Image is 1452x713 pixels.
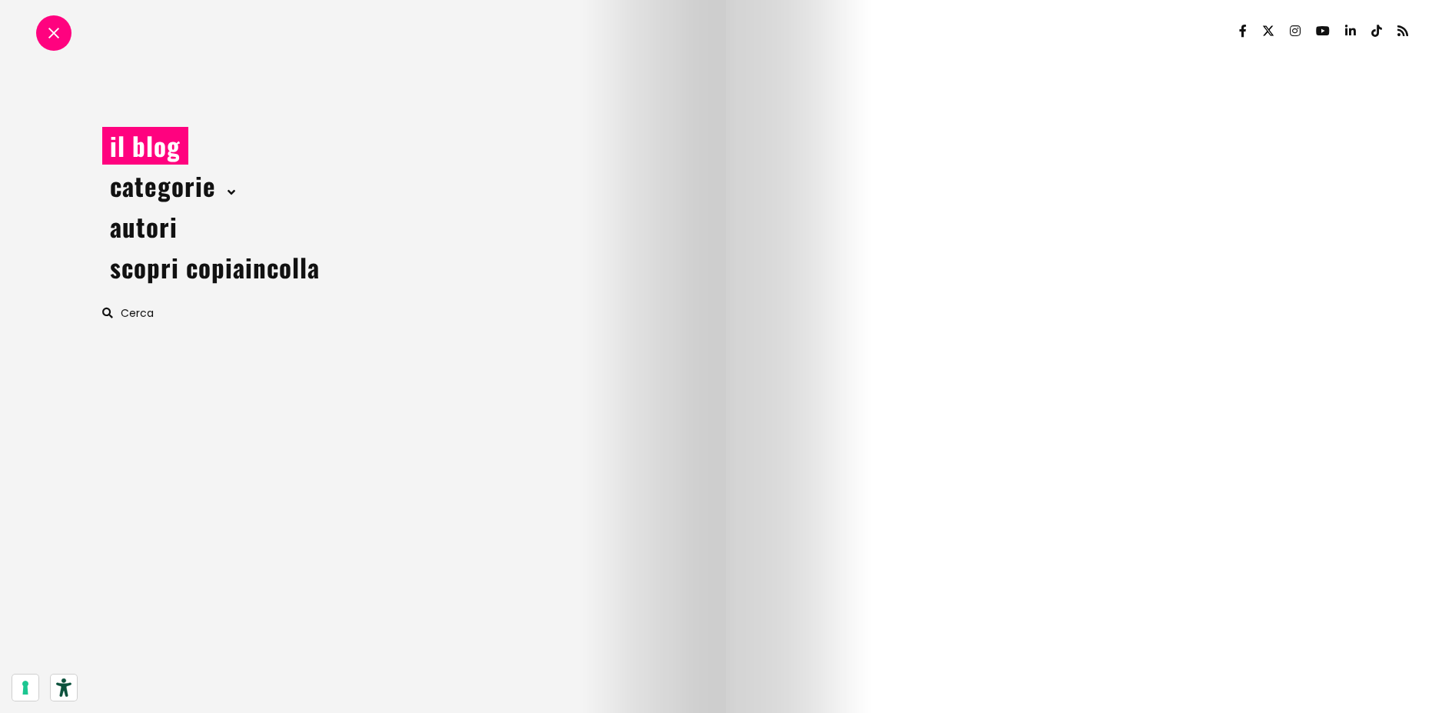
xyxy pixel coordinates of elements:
a: categorie [102,167,224,205]
a: Cerca [102,305,154,321]
button: Le tue preferenze relative al consenso per le tecnologie di tracciamento [12,675,38,701]
a: scopri copiaincolla [102,248,327,286]
a: il blog [102,127,188,165]
button: Strumenti di accessibilità [51,675,77,701]
a: autori [102,208,185,245]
